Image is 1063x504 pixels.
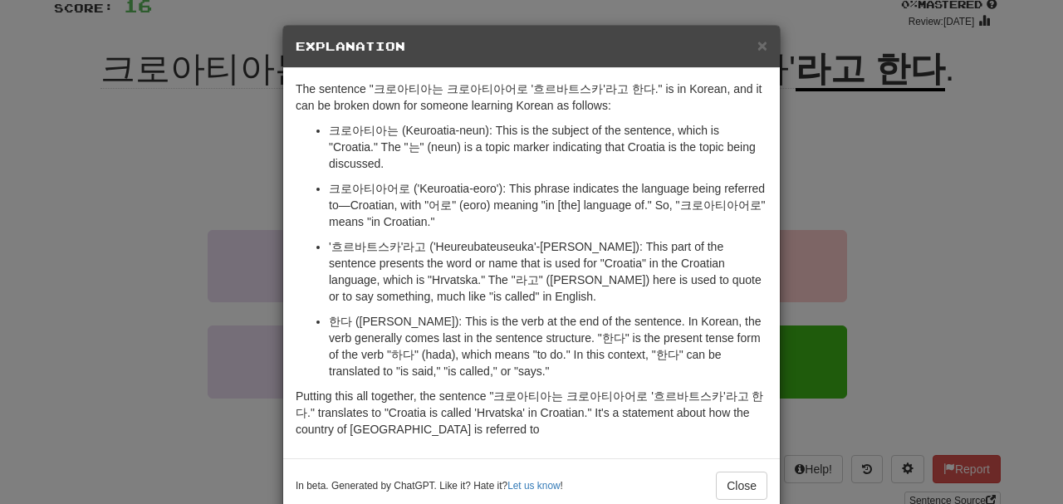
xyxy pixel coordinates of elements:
[296,388,767,438] p: Putting this all together, the sentence "크로아티아는 크로아티아어로 '흐르바트스카'라고 한다." translates to "Croatia is...
[757,36,767,55] span: ×
[329,180,767,230] p: 크로아티아어로 ('Keuroatia-eoro'): This phrase indicates the language being referred to—Croatian, with "...
[507,480,560,492] a: Let us know
[716,472,767,500] button: Close
[329,122,767,172] p: 크로아티아는 (Keuroatia-neun): This is the subject of the sentence, which is "Croatia." The "는" (neun) ...
[296,81,767,114] p: The sentence "크로아티아는 크로아티아어로 '흐르바트스카'라고 한다." is in Korean, and it can be broken down for someone ...
[329,313,767,379] p: 한다 ([PERSON_NAME]): This is the verb at the end of the sentence. In Korean, the verb generally co...
[329,238,767,305] p: '흐르바트스카'라고 ('Heureubateuseuka'-[PERSON_NAME]): This part of the sentence presents the word or nam...
[296,479,563,493] small: In beta. Generated by ChatGPT. Like it? Hate it? !
[296,38,767,55] h5: Explanation
[757,37,767,54] button: Close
